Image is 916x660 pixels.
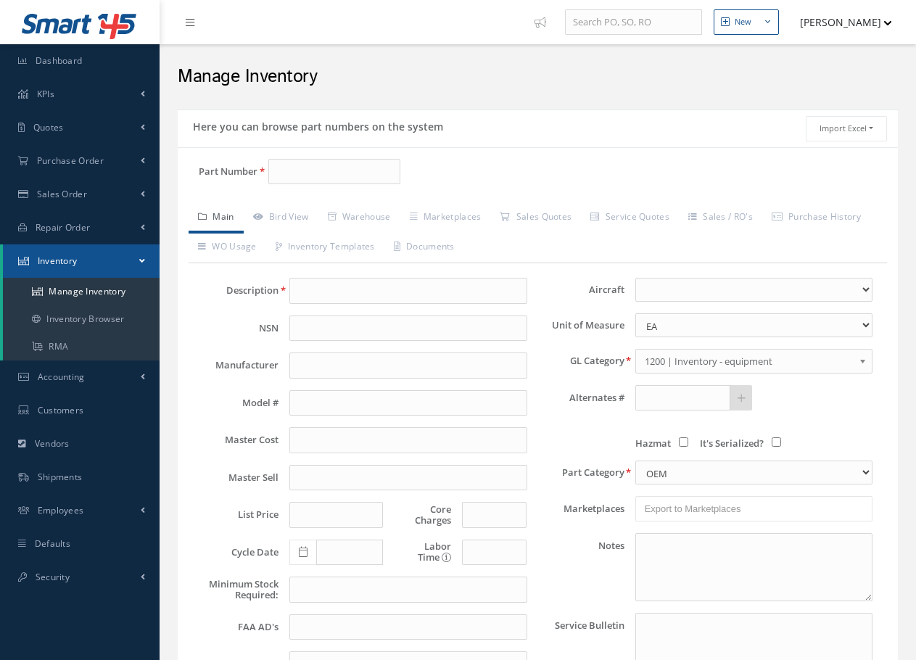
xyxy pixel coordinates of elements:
label: Aircraft [538,284,624,295]
label: Part Number [178,166,257,177]
span: Inventory [38,255,78,267]
label: Cycle Date [192,547,278,558]
label: Notes [538,533,624,601]
a: Warehouse [318,203,400,234]
a: Manage Inventory [3,278,160,305]
label: GL Category [538,355,624,366]
a: Sales / RO's [679,203,762,234]
label: Labor Time [394,541,451,563]
label: Marketplaces [538,503,624,514]
span: Defaults [35,537,70,550]
span: Vendors [35,437,70,450]
textarea: Notes [635,533,872,601]
label: Alternates # [538,392,624,403]
button: [PERSON_NAME] [786,8,892,36]
label: Part Category [538,467,624,478]
h5: Here you can browse part numbers on the system [189,116,443,133]
a: Purchase History [762,203,870,234]
a: Bird View [244,203,318,234]
button: Import Excel [806,116,887,141]
a: Documents [384,233,464,263]
label: List Price [192,509,278,520]
h2: Manage Inventory [178,66,898,88]
div: New [735,16,751,28]
span: KPIs [37,88,54,100]
a: Main [189,203,244,234]
a: Service Quotes [581,203,679,234]
a: Marketplaces [400,203,491,234]
label: NSN [192,323,278,334]
a: WO Usage [189,233,266,263]
label: Description [192,285,278,296]
input: Hazmat [679,437,688,447]
span: Shipments [38,471,83,483]
span: Sales Order [37,188,87,200]
span: Customers [38,404,84,416]
a: Inventory [3,244,160,278]
span: Hazmat [635,437,671,450]
span: Security [36,571,70,583]
label: Minimum Stock Required: [192,579,278,601]
span: Purchase Order [37,154,104,167]
span: It's Serialized? [700,437,764,450]
label: Unit of Measure [538,320,624,331]
label: Master Sell [192,472,278,483]
a: Inventory Templates [266,233,384,263]
span: Employees [38,504,84,516]
input: It's Serialized? [772,437,781,447]
a: RMA [3,333,160,360]
a: Sales Quotes [490,203,581,234]
span: Repair Order [36,221,91,234]
a: Inventory Browser [3,305,160,333]
span: Accounting [38,371,85,383]
label: Model # [192,397,278,408]
label: Core Charges [394,504,451,526]
label: Manufacturer [192,360,278,371]
label: FAA AD's [192,622,278,632]
span: Quotes [33,121,64,133]
label: Master Cost [192,434,278,445]
button: New [714,9,779,35]
span: 1200 | Inventory - equipment [645,352,854,370]
input: Search PO, SO, RO [565,9,702,36]
span: Dashboard [36,54,83,67]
